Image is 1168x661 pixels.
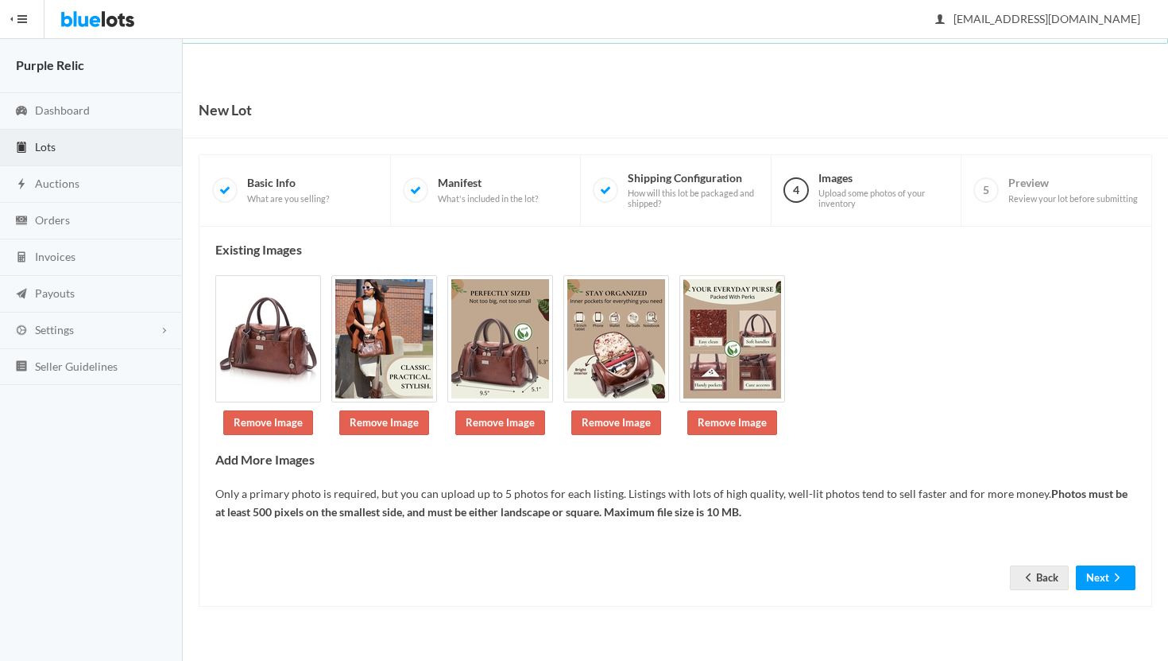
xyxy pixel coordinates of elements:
[215,453,1135,467] h4: Add More Images
[14,287,29,302] ion-icon: paper plane
[1008,193,1138,204] span: Review your lot before submitting
[932,13,948,28] ion-icon: person
[973,177,999,203] span: 5
[35,323,74,336] span: Settings
[35,140,56,154] span: Lots
[247,193,329,204] span: What are you selling?
[1109,571,1125,586] ion-icon: arrow forward
[455,410,545,435] a: Remove Image
[199,98,252,122] h1: New Lot
[215,275,321,402] img: f07a8bc0-cd39-4d57-9dab-5e27664597c1-1738987646.jpeg
[14,360,29,375] ion-icon: list box
[1020,571,1036,586] ion-icon: arrow back
[1008,176,1138,204] span: Preview
[936,12,1140,25] span: [EMAIL_ADDRESS][DOMAIN_NAME]
[331,275,437,402] img: 0671f3f0-8b99-4889-9af5-65ec3114bfba-1738987647.jpg
[628,188,758,209] span: How will this lot be packaged and shipped?
[35,103,90,117] span: Dashboard
[628,171,758,209] span: Shipping Configuration
[35,177,79,190] span: Auctions
[783,177,809,203] span: 4
[35,286,75,300] span: Payouts
[35,360,118,373] span: Seller Guidelines
[14,251,29,266] ion-icon: calculator
[223,410,313,435] a: Remove Image
[447,275,553,402] img: b3a3f72e-c8f8-425f-b589-4d8ea5818dfa-1738987649.jpg
[215,487,1127,519] b: Photos must be at least 500 pixels on the smallest side, and must be either landscape or square. ...
[215,485,1135,521] p: Only a primary photo is required, but you can upload up to 5 photos for each listing. Listings wi...
[247,176,329,204] span: Basic Info
[215,243,1135,257] h4: Existing Images
[16,57,84,72] strong: Purple Relic
[571,410,661,435] a: Remove Image
[679,275,785,402] img: 83c2b173-4614-4106-9fec-ef218b08ef22-1738987651.jpg
[35,213,70,227] span: Orders
[14,214,29,229] ion-icon: cash
[1010,566,1069,590] a: arrow backBack
[35,250,75,263] span: Invoices
[438,176,538,204] span: Manifest
[438,193,538,204] span: What's included in the lot?
[563,275,669,402] img: 23b4cb47-c218-455e-9f7e-c1b07680c198-1738987650.jpg
[14,324,29,339] ion-icon: cog
[14,177,29,192] ion-icon: flash
[14,104,29,119] ion-icon: speedometer
[339,410,429,435] a: Remove Image
[818,188,949,209] span: Upload some photos of your inventory
[14,141,29,156] ion-icon: clipboard
[687,410,777,435] a: Remove Image
[1076,566,1135,590] button: Nextarrow forward
[818,171,949,209] span: Images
